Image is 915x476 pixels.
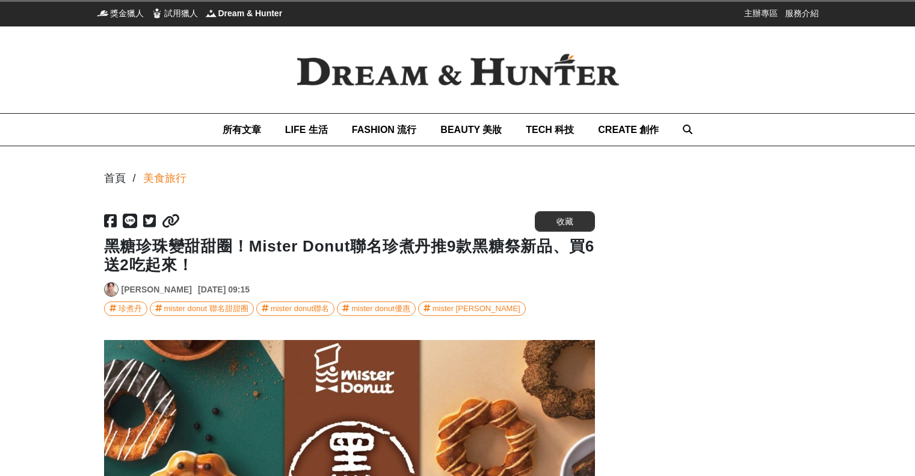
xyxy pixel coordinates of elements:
img: Dream & Hunter [205,7,217,19]
img: 試用獵人 [151,7,163,19]
div: [DATE] 09:15 [198,283,250,296]
div: mister [PERSON_NAME] [433,302,520,315]
a: 試用獵人試用獵人 [151,7,198,19]
span: FASHION 流行 [352,125,417,135]
img: Avatar [105,283,118,296]
img: Dream & Hunter [277,34,638,105]
span: 試用獵人 [164,7,198,19]
a: Dream & HunterDream & Hunter [205,7,283,19]
div: / [133,170,136,187]
div: mister donut 聯名甜甜圈 [164,302,248,315]
span: Dream & Hunter [218,7,283,19]
span: 獎金獵人 [110,7,144,19]
div: mister donut優惠 [351,302,410,315]
a: mister donut 聯名甜甜圈 [150,301,254,316]
a: mister [PERSON_NAME] [418,301,526,316]
div: mister donut聯名 [271,302,330,315]
a: BEAUTY 美妝 [440,114,502,146]
button: 收藏 [535,211,595,232]
a: FASHION 流行 [352,114,417,146]
a: 珍煮丹 [104,301,147,316]
span: BEAUTY 美妝 [440,125,502,135]
a: [PERSON_NAME] [122,283,192,296]
span: TECH 科技 [526,125,574,135]
a: 所有文章 [223,114,261,146]
a: Avatar [104,282,119,297]
a: 服務介紹 [785,7,819,19]
img: 獎金獵人 [97,7,109,19]
a: 美食旅行 [143,170,186,187]
a: TECH 科技 [526,114,574,146]
a: CREATE 創作 [598,114,659,146]
a: 主辦專區 [744,7,778,19]
a: mister donut聯名 [256,301,335,316]
a: 獎金獵人獎金獵人 [97,7,144,19]
span: CREATE 創作 [598,125,659,135]
div: 珍煮丹 [119,302,142,315]
h1: 黑糖珍珠變甜甜圈！Mister Donut聯名珍煮丹推9款黑糖祭新品、買6送2吃起來！ [104,237,595,274]
div: 首頁 [104,170,126,187]
a: mister donut優惠 [337,301,416,316]
span: LIFE 生活 [285,125,328,135]
a: LIFE 生活 [285,114,328,146]
span: 所有文章 [223,125,261,135]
